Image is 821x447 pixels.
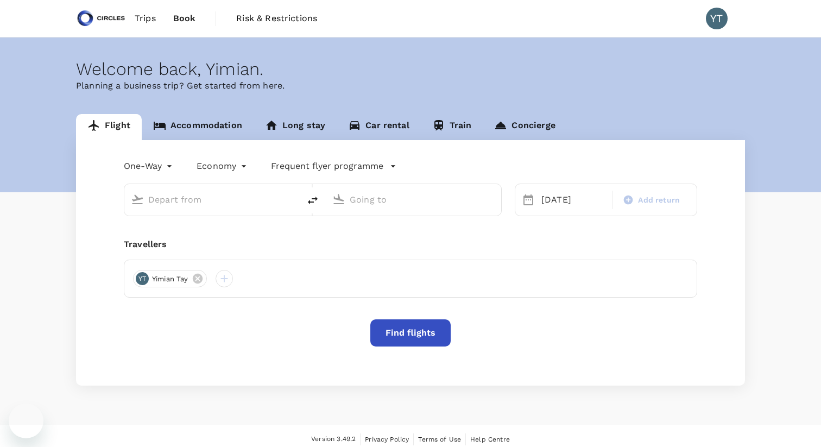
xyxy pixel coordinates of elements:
[146,274,195,285] span: Yimian Tay
[142,114,254,140] a: Accommodation
[350,191,478,208] input: Going to
[133,270,207,287] div: YTYimian Tay
[638,194,680,206] span: Add return
[76,7,126,30] img: Circles
[483,114,566,140] a: Concierge
[197,158,249,175] div: Economy
[300,187,326,213] button: delete
[124,238,697,251] div: Travellers
[494,198,496,200] button: Open
[537,189,610,211] div: [DATE]
[173,12,196,25] span: Book
[470,436,510,443] span: Help Centre
[76,79,745,92] p: Planning a business trip? Get started from here.
[365,433,409,445] a: Privacy Policy
[470,433,510,445] a: Help Centre
[76,59,745,79] div: Welcome back , Yimian .
[271,160,383,173] p: Frequent flyer programme
[292,198,294,200] button: Open
[421,114,483,140] a: Train
[370,319,451,347] button: Find flights
[148,191,277,208] input: Depart from
[76,114,142,140] a: Flight
[124,158,175,175] div: One-Way
[337,114,421,140] a: Car rental
[9,404,43,438] iframe: Button to launch messaging window
[365,436,409,443] span: Privacy Policy
[418,433,461,445] a: Terms of Use
[271,160,396,173] button: Frequent flyer programme
[136,272,149,285] div: YT
[418,436,461,443] span: Terms of Use
[311,434,356,445] span: Version 3.49.2
[135,12,156,25] span: Trips
[236,12,317,25] span: Risk & Restrictions
[706,8,728,29] div: YT
[254,114,337,140] a: Long stay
